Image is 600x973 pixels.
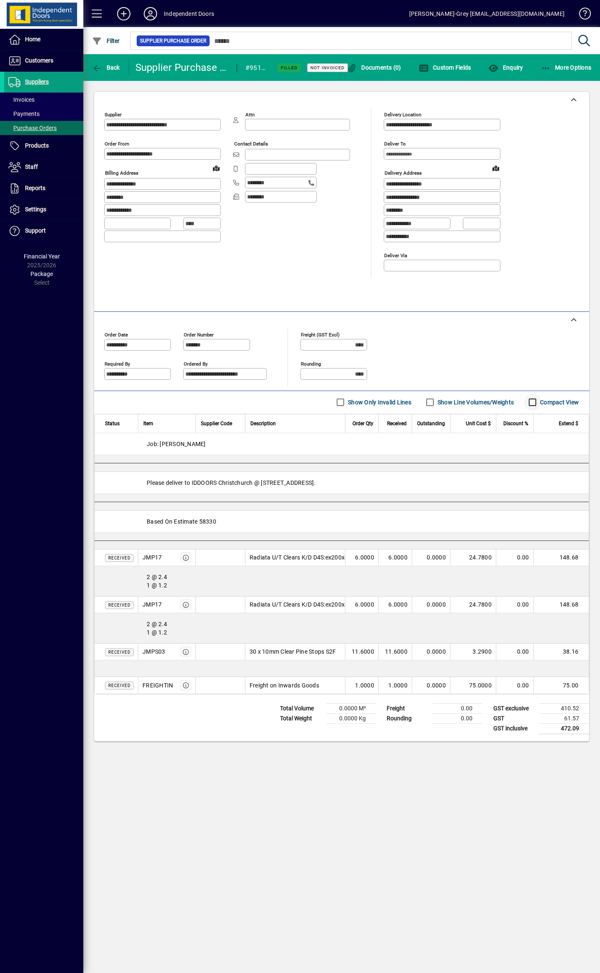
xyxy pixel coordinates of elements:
a: Knowledge Base [573,2,590,29]
mat-label: Supplier [105,112,122,118]
button: Add [110,6,137,21]
span: Description [250,419,276,428]
td: GST [489,713,539,723]
label: Show Only Invalid Lines [346,398,411,406]
span: Freight on Inwards Goods [250,681,319,690]
td: 0.0000 [412,677,450,694]
span: Filter [92,38,120,44]
span: Not Invoiced [310,65,345,70]
td: 6.0000 [378,597,412,613]
td: 11.6000 [378,644,412,660]
button: Filter [90,33,122,48]
mat-label: Deliver via [384,252,407,258]
mat-label: Required by [105,361,130,366]
button: Documents (0) [345,60,403,75]
a: Home [4,29,83,50]
td: 0.00 [496,597,533,613]
td: 1.0000 [378,677,412,694]
span: Received [108,556,130,560]
a: Invoices [4,93,83,107]
button: More Options [539,60,594,75]
span: Financial Year [24,253,60,260]
a: Settings [4,199,83,220]
span: Item [143,419,153,428]
td: 6.0000 [345,597,378,613]
mat-label: Rounding [301,361,321,366]
td: 0.00 [432,713,482,723]
div: #95143-3 [245,61,267,75]
span: Filled [281,65,297,70]
span: More Options [541,64,592,71]
span: Staff [25,163,38,170]
div: JMPS03 [142,647,165,656]
span: Customers [25,57,53,64]
a: View on map [489,161,502,175]
td: 75.00 [533,677,589,694]
a: Customers [4,50,83,71]
span: Received [387,419,407,428]
td: 148.68 [533,597,589,613]
td: 0.00 [432,703,482,713]
label: Show Line Volumes/Weights [436,398,514,406]
span: Purchase Orders [8,125,57,131]
td: 410.52 [539,703,589,713]
button: Custom Fields [417,60,473,75]
td: 3.2900 [450,644,496,660]
span: Products [25,142,49,149]
span: Radiata U/T Clears K/D D4S:ex200x40 Sand 4 192 x 30f [250,600,398,609]
span: Package [30,271,53,277]
span: Reports [25,185,45,191]
span: Unit Cost $ [466,419,491,428]
span: 30 x 10mm Clear Pine Stops S2F [250,647,336,656]
td: GST inclusive [489,723,539,734]
span: Payments [8,110,40,117]
button: Enquiry [486,60,525,75]
td: Freight [382,703,432,713]
td: 0.0000 Kg [326,713,376,723]
span: Home [25,36,40,43]
app-page-header-button: Back [83,60,129,75]
span: Outstanding [417,419,445,428]
mat-label: Deliver To [384,141,406,147]
span: Supplier Purchase Order [140,37,206,45]
a: View on map [210,161,223,175]
div: Based On Estimate 58330 [95,511,589,532]
td: 6.0000 [378,549,412,566]
mat-label: Order number [184,331,214,337]
mat-label: Order from [105,141,129,147]
a: Purchase Orders [4,121,83,135]
td: 0.0000 [412,644,450,660]
span: Radiata U/T Clears K/D D4S:ex200x40 Sand 4 190 x 30f [250,553,398,562]
mat-label: Delivery Location [384,112,421,118]
td: 11.6000 [345,644,378,660]
div: 2 @ 2.4 1 @ 1.2 [95,566,589,596]
span: Received [108,683,130,688]
span: Status [105,419,120,428]
div: [PERSON_NAME]-Grey [EMAIL_ADDRESS][DOMAIN_NAME] [409,7,565,20]
button: Back [90,60,122,75]
button: Profile [137,6,164,21]
td: 472.09 [539,723,589,734]
td: 38.16 [533,644,589,660]
span: Custom Fields [419,64,471,71]
td: Rounding [382,713,432,723]
div: Please deliver to IDDOORS Christchurch @ [STREET_ADDRESS]. [95,472,589,494]
span: Enquiry [488,64,523,71]
td: 24.7800 [450,597,496,613]
div: FREIGHTIN [142,681,173,690]
a: Support [4,221,83,241]
div: JMP17 [142,600,162,609]
span: Extend $ [559,419,578,428]
span: Suppliers [25,78,49,85]
div: Supplier Purchase Order [135,61,228,74]
div: Job: [PERSON_NAME] [95,433,589,455]
td: 0.00 [496,644,533,660]
span: Received [108,603,130,607]
div: JMP17 [142,553,162,562]
span: Documents (0) [347,64,401,71]
span: Support [25,227,46,234]
td: 148.68 [533,549,589,566]
span: Discount % [503,419,528,428]
td: 0.00 [496,549,533,566]
a: Products [4,135,83,156]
